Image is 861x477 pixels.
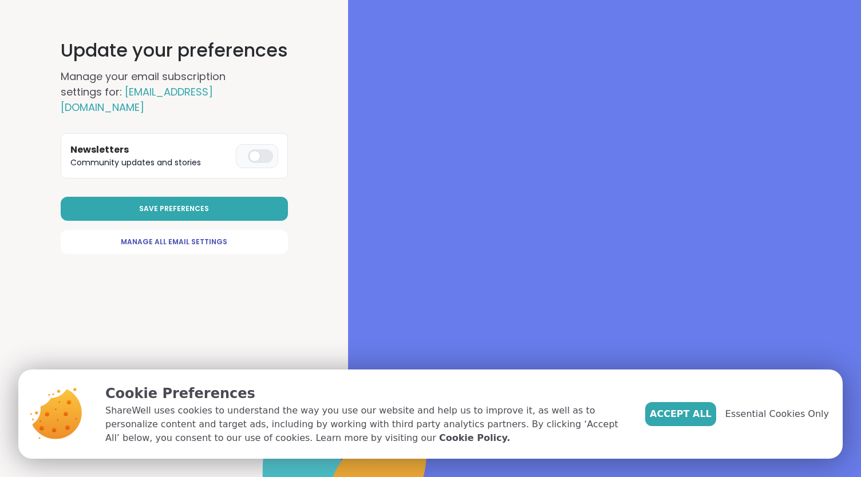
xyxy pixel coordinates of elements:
[650,407,712,421] span: Accept All
[70,157,231,169] p: Community updates and stories
[105,383,627,404] p: Cookie Preferences
[61,37,288,64] h1: Update your preferences
[61,230,288,254] a: Manage All Email Settings
[61,69,267,115] h2: Manage your email subscription settings for:
[61,85,213,114] span: [EMAIL_ADDRESS][DOMAIN_NAME]
[105,404,627,445] p: ShareWell uses cookies to understand the way you use our website and help us to improve it, as we...
[725,407,829,421] span: Essential Cookies Only
[121,237,227,247] span: Manage All Email Settings
[439,431,510,445] a: Cookie Policy.
[61,197,288,221] button: Save Preferences
[139,204,209,214] span: Save Preferences
[70,143,231,157] h3: Newsletters
[645,402,716,426] button: Accept All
